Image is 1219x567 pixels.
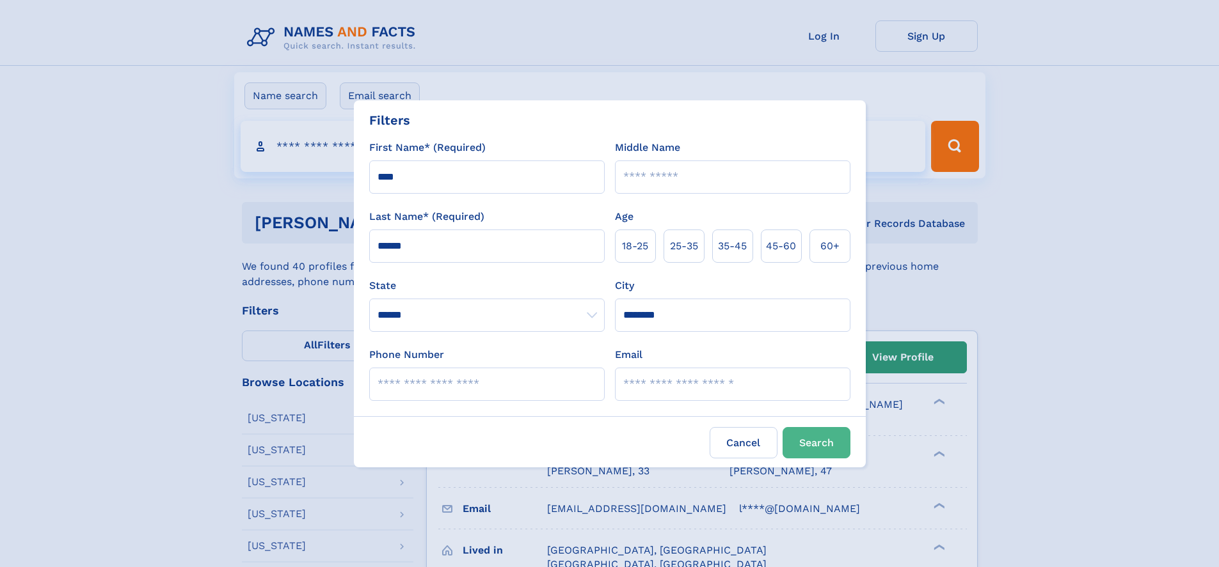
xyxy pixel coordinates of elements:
[622,238,648,254] span: 18‑25
[369,209,484,224] label: Last Name* (Required)
[369,140,486,155] label: First Name* (Required)
[710,427,777,458] label: Cancel
[820,238,840,254] span: 60+
[369,111,410,130] div: Filters
[615,278,634,293] label: City
[766,238,796,254] span: 45‑60
[615,140,680,155] label: Middle Name
[670,238,698,254] span: 25‑35
[615,347,642,362] label: Email
[783,427,850,458] button: Search
[369,278,605,293] label: State
[369,347,444,362] label: Phone Number
[615,209,633,224] label: Age
[718,238,747,254] span: 35‑45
